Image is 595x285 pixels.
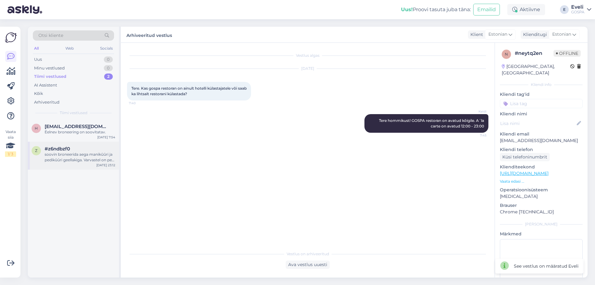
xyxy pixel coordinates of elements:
span: h [35,126,38,131]
label: Arhiveeritud vestlus [126,30,172,39]
p: Kliendi email [500,131,583,137]
p: Chrome [TECHNICAL_ID] [500,209,583,215]
div: 2 [104,73,113,80]
p: Brauser [500,202,583,209]
div: Vestlus algas [127,53,488,58]
p: Operatsioonisüsteem [500,187,583,193]
div: E [560,5,569,14]
input: Lisa tag [500,99,583,108]
span: Offline [553,50,581,57]
div: 1 / 3 [5,151,16,157]
div: soovin broneerida aega manikûûri ja pedikûûri geellakiga. Varvastel on peal geellakk ehk siis [PE... [45,152,115,163]
img: Askly Logo [5,32,17,43]
div: All [33,44,40,52]
p: Kliendi tag'id [500,91,583,98]
div: Küsi telefoninumbrit [500,153,550,161]
div: Proovi tasuta juba täna: [401,6,471,13]
span: 7:45 [463,133,487,138]
span: Tere. Kas gospa restoran on ainult hotelli külastajatele või saab ka lihtsalt restorani külastada? [131,86,248,96]
span: 7:40 [129,101,152,105]
div: Uus [34,56,42,63]
span: z [35,148,37,153]
p: Märkmed [500,231,583,237]
p: [MEDICAL_DATA] [500,193,583,200]
div: Klient [468,31,483,38]
div: 0 [104,56,113,63]
span: Vestlus on arhiveeritud [287,251,329,257]
div: Web [64,44,75,52]
div: Aktiivne [507,4,545,15]
div: Eveli [571,5,584,10]
p: Vaata edasi ... [500,179,583,184]
input: Lisa nimi [500,120,575,127]
button: Emailid [473,4,500,16]
div: Ava vestlus uuesti [286,261,330,269]
div: Minu vestlused [34,65,65,71]
div: Socials [99,44,114,52]
div: [PERSON_NAME] [500,221,583,227]
p: Klienditeekond [500,164,583,170]
div: Klienditugi [521,31,547,38]
p: Kliendi nimi [500,111,583,117]
a: [URL][DOMAIN_NAME] [500,171,549,176]
p: Kliendi telefon [500,146,583,153]
div: 0 [104,65,113,71]
span: #z6ndbzf0 [45,146,70,152]
div: AI Assistent [34,82,57,88]
div: # neytq2en [515,50,553,57]
a: EveliGOSPA [571,5,591,15]
span: Tiimi vestlused [60,110,87,116]
div: Arhiveeritud [34,99,59,105]
span: Estonian [488,31,507,38]
span: Tere hommikust! GOSPA restoran on avatud kõigile. A´la carte on avatud 12:00 - 23:00 [379,118,485,128]
span: Estonian [552,31,571,38]
span: n [505,52,508,56]
div: [GEOGRAPHIC_DATA], [GEOGRAPHIC_DATA] [502,63,570,76]
div: [DATE] [127,66,488,71]
p: [EMAIL_ADDRESS][DOMAIN_NAME] [500,137,583,144]
div: [DATE] 7:54 [97,135,115,140]
div: Kõik [34,91,43,97]
b: Uus! [401,7,413,12]
div: Kliendi info [500,82,583,87]
div: Tiimi vestlused [34,73,66,80]
span: Otsi kliente [38,32,63,39]
div: GOSPA [571,10,584,15]
span: Keidi [463,109,487,114]
div: [DATE] 23:12 [96,163,115,167]
div: Eelnev broneering on soovitatav. [45,129,115,135]
span: heleri.prants@gmail.com [45,124,109,129]
div: See vestlus on määratud Eveli [514,263,579,269]
div: Vaata siia [5,129,16,157]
